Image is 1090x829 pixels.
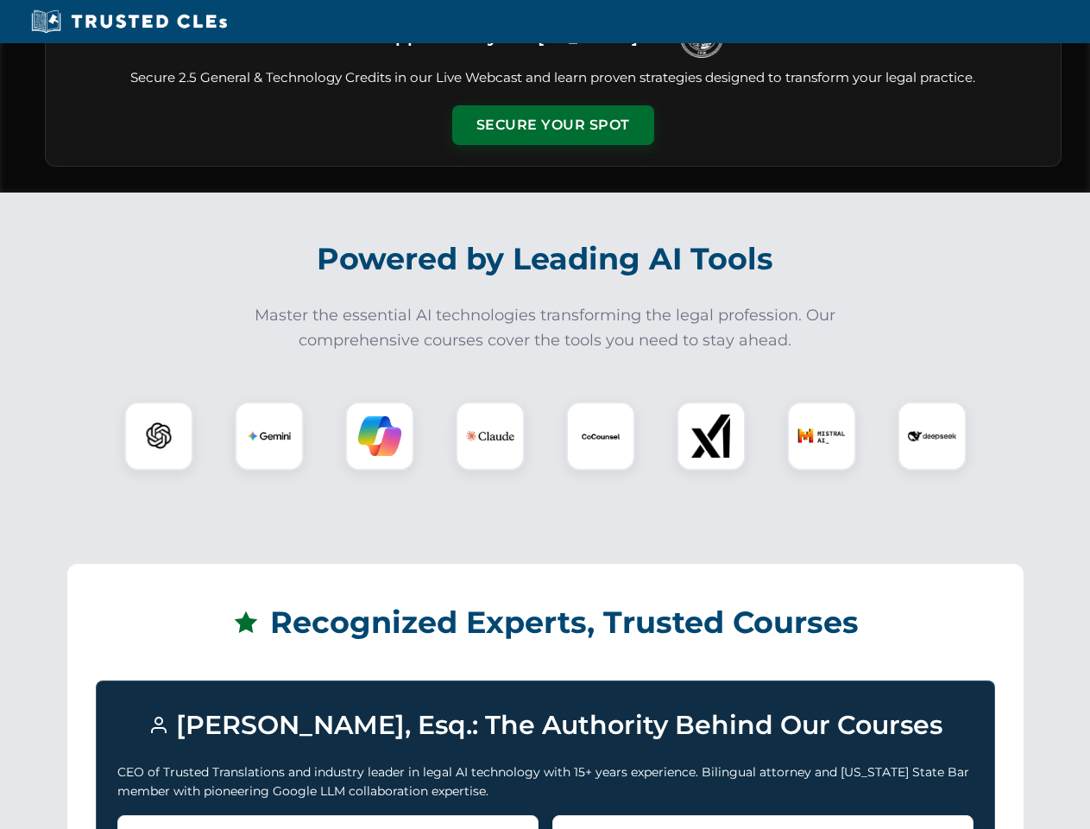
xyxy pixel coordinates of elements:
[579,414,622,458] img: CoCounsel Logo
[690,414,733,458] img: xAI Logo
[898,402,967,471] div: DeepSeek
[96,592,995,653] h2: Recognized Experts, Trusted Courses
[787,402,856,471] div: Mistral AI
[124,402,193,471] div: ChatGPT
[466,412,514,460] img: Claude Logo
[677,402,746,471] div: xAI
[67,229,1024,289] h2: Powered by Leading AI Tools
[566,402,635,471] div: CoCounsel
[243,303,847,353] p: Master the essential AI technologies transforming the legal profession. Our comprehensive courses...
[235,402,304,471] div: Gemini
[797,412,846,460] img: Mistral AI Logo
[134,411,184,461] img: ChatGPT Logo
[345,402,414,471] div: Copilot
[248,414,291,458] img: Gemini Logo
[117,702,973,749] h3: [PERSON_NAME], Esq.: The Authority Behind Our Courses
[908,412,956,460] img: DeepSeek Logo
[452,105,654,145] button: Secure Your Spot
[66,68,1040,88] p: Secure 2.5 General & Technology Credits in our Live Webcast and learn proven strategies designed ...
[117,763,973,801] p: CEO of Trusted Translations and industry leader in legal AI technology with 15+ years experience....
[26,9,232,35] img: Trusted CLEs
[456,402,525,471] div: Claude
[358,414,401,458] img: Copilot Logo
